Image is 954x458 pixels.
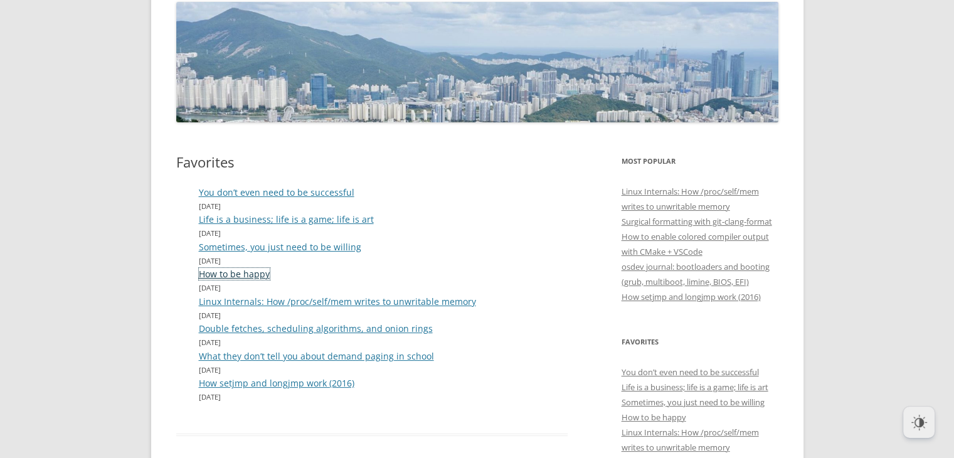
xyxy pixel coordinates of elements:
a: How to enable colored compiler output with CMake + VSCode [622,231,769,257]
time: [DATE] [199,336,568,349]
a: osdev journal: bootloaders and booting (grub, multiboot, limine, BIOS, EFI) [622,261,770,287]
time: [DATE] [199,391,568,403]
time: [DATE] [199,200,568,213]
time: [DATE] [199,255,568,267]
time: [DATE] [199,227,568,240]
a: How setjmp and longjmp work (2016) [622,291,761,302]
time: [DATE] [199,309,568,322]
a: Life is a business; life is a game; life is art [622,381,768,393]
a: Linux Internals: How /proc/self/mem writes to unwritable memory [622,186,759,212]
time: [DATE] [199,282,568,294]
a: How to be happy [622,412,686,423]
a: Linux Internals: How /proc/self/mem writes to unwritable memory [199,296,476,307]
h3: Favorites [622,334,778,349]
a: Life is a business; life is a game; life is art [199,213,374,225]
a: Sometimes, you just need to be willing [199,241,361,253]
a: You don’t even need to be successful [199,186,354,198]
a: Linux Internals: How /proc/self/mem writes to unwritable memory [622,427,759,453]
a: Double fetches, scheduling algorithms, and onion rings [199,322,433,334]
img: offlinemark [176,2,778,122]
h3: Most Popular [622,154,778,169]
time: [DATE] [199,364,568,376]
a: Sometimes, you just need to be willing [622,397,765,408]
a: You don’t even need to be successful [622,366,759,378]
a: Surgical formatting with git-clang-format [622,216,772,227]
h1: Favorites [176,154,568,170]
a: What they don’t tell you about demand paging in school [199,350,434,362]
a: How to be happy [199,268,270,280]
a: How setjmp and longjmp work (2016) [199,377,354,389]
